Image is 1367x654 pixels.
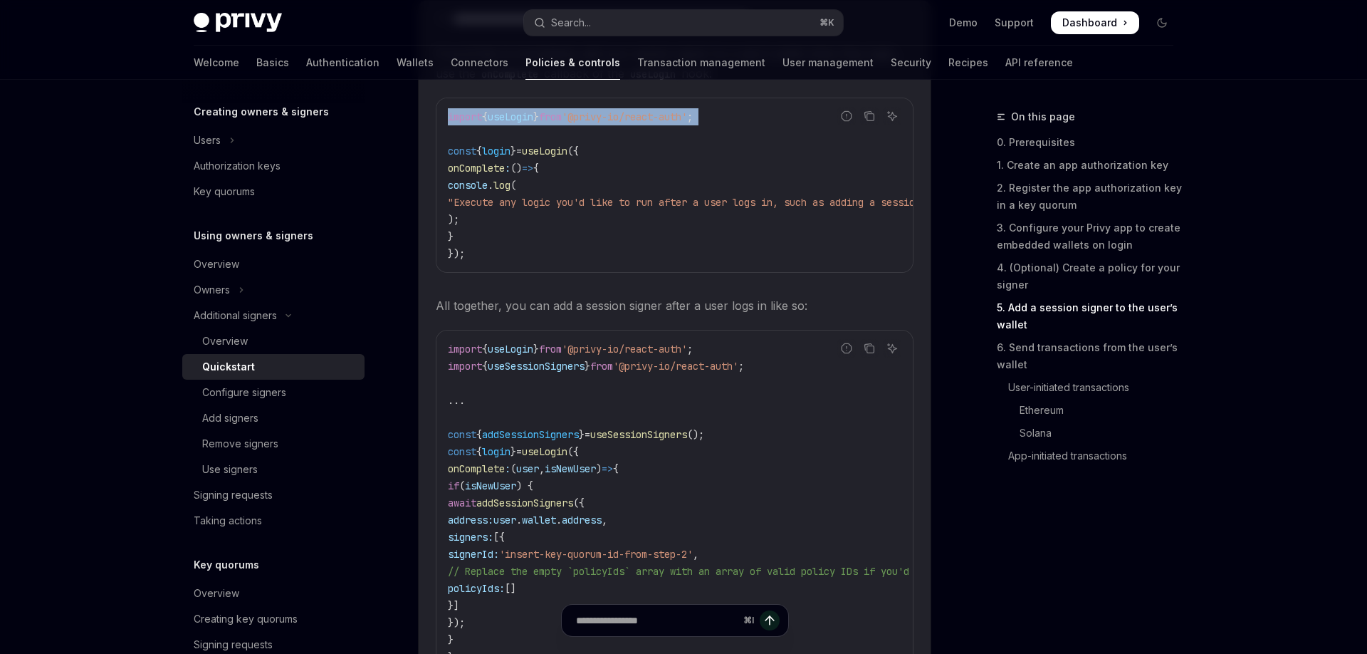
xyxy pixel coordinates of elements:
span: import [448,360,482,373]
a: Connectors [451,46,508,80]
button: Toggle dark mode [1151,11,1173,34]
div: Signing requests [194,636,273,653]
a: 2. Register the app authorization key in a key quorum [997,177,1185,217]
button: Toggle Owners section [182,277,365,303]
span: } [585,360,590,373]
span: . [556,514,562,526]
div: Overview [194,585,239,602]
span: ) { [516,479,533,492]
span: ( [459,479,465,492]
span: { [482,343,488,355]
span: [] [505,582,516,595]
span: } [510,145,516,157]
a: Solana [997,422,1185,445]
span: All together, you can add a session signer after a user logs in like so: [436,296,913,316]
a: Demo [949,16,978,30]
span: addSessionSigners [476,497,573,509]
span: policyIds: [448,582,505,595]
div: Users [194,132,221,149]
span: const [448,428,476,441]
button: Report incorrect code [837,107,856,125]
button: Copy the contents from the code block [860,107,879,125]
span: ; [687,110,693,123]
a: Remove signers [182,431,365,457]
a: Add signers [182,405,365,431]
span: addSessionSigners [482,428,579,441]
span: = [516,145,522,157]
span: { [476,428,482,441]
a: Transaction management [637,46,765,80]
a: Overview [182,251,365,277]
span: if [448,479,459,492]
span: await [448,497,476,509]
span: => [522,162,533,175]
a: Wallets [397,46,434,80]
span: { [476,145,482,157]
span: ({ [567,145,579,157]
a: Use signers [182,457,365,482]
div: Taking actions [194,512,262,529]
a: User management [782,46,874,80]
button: Toggle Additional signers section [182,303,365,328]
span: } [510,445,516,458]
span: }] [448,599,459,612]
a: Recipes [948,46,988,80]
a: 3. Configure your Privy app to create embedded wallets on login [997,217,1185,256]
span: : [505,462,510,475]
span: "Execute any logic you'd like to run after a user logs in, such as adding a session signer" [448,196,966,209]
span: ( [510,462,516,475]
a: 6. Send transactions from the user’s wallet [997,336,1185,376]
span: (); [687,428,704,441]
span: isNewUser [545,462,596,475]
a: Basics [256,46,289,80]
a: 5. Add a session signer to the user’s wallet [997,296,1185,336]
a: Policies & controls [525,46,620,80]
span: '@privy-io/react-auth' [562,110,687,123]
a: Security [891,46,931,80]
a: Welcome [194,46,239,80]
span: { [533,162,539,175]
span: . [516,514,522,526]
div: Configure signers [202,384,286,401]
span: ; [738,360,744,373]
a: Creating key quorums [182,606,365,632]
span: { [482,360,488,373]
span: '@privy-io/react-auth' [562,343,687,355]
span: ({ [573,497,585,509]
span: wallet [522,514,556,526]
span: const [448,145,476,157]
span: => [602,462,613,475]
span: On this page [1011,108,1075,125]
span: useLogin [522,445,567,458]
a: Taking actions [182,508,365,534]
img: dark logo [194,13,282,33]
div: Add signers [202,410,258,427]
span: ( [510,179,516,192]
span: } [533,110,539,123]
div: Key quorums [194,183,255,200]
span: = [585,428,590,441]
a: 4. (Optional) Create a policy for your signer [997,256,1185,296]
span: ); [448,213,459,226]
a: Signing requests [182,482,365,508]
span: , [539,462,545,475]
span: login [482,145,510,157]
span: useSessionSigners [488,360,585,373]
button: Send message [760,611,780,630]
span: useSessionSigners [590,428,687,441]
span: ) [596,462,602,475]
span: } [533,343,539,355]
span: log [493,179,510,192]
span: onComplete [448,462,505,475]
a: Overview [182,328,365,354]
h5: Creating owners & signers [194,103,329,120]
div: Use signers [202,461,258,478]
h5: Using owners & signers [194,227,313,244]
span: : [505,162,510,175]
span: address [562,514,602,526]
a: 1. Create an app authorization key [997,154,1185,177]
span: = [516,445,522,458]
span: from [539,343,562,355]
span: ⌘ K [819,17,834,28]
span: isNewUser [465,479,516,492]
